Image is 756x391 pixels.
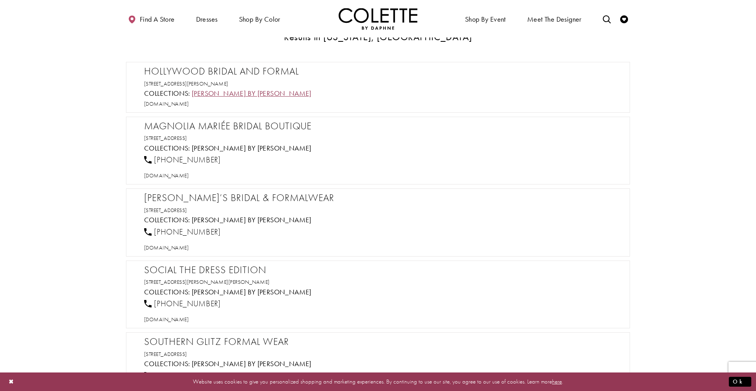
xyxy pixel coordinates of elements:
[339,8,417,30] img: Colette by Daphne
[144,359,190,368] span: Collections:
[552,378,562,385] a: here
[194,8,220,30] span: Dresses
[525,8,584,30] a: Meet the designer
[144,244,189,251] a: [DOMAIN_NAME]
[527,15,582,23] span: Meet the designer
[154,371,220,381] span: [PHONE_NUMBER]
[618,8,630,30] a: Check Wishlist
[192,215,311,224] a: Visit Colette by Daphne page
[154,155,220,165] span: [PHONE_NUMBER]
[192,359,311,368] a: Visit Colette by Daphne page
[144,100,189,107] a: [DOMAIN_NAME]
[237,8,282,30] span: Shop by color
[463,8,508,30] span: Shop By Event
[144,287,190,296] span: Collections:
[144,215,190,224] span: Collections:
[601,8,613,30] a: Toggle search
[126,8,176,30] a: Find a store
[140,15,175,23] span: Find a store
[154,298,220,309] span: [PHONE_NUMBER]
[5,375,18,389] button: Close Dialog
[339,8,417,30] a: Visit Home Page
[144,336,620,348] h2: Southern Glitz Formal Wear
[192,89,311,98] a: Visit Colette by Daphne page
[239,15,280,23] span: Shop by color
[144,172,189,179] a: [DOMAIN_NAME]
[144,143,190,153] span: Collections:
[144,80,228,87] a: [STREET_ADDRESS][PERSON_NAME]
[144,298,221,309] a: [PHONE_NUMBER]
[144,227,221,237] a: [PHONE_NUMBER]
[57,376,699,387] p: Website uses cookies to give you personalized shopping and marketing experiences. By continuing t...
[154,227,220,237] span: [PHONE_NUMBER]
[192,143,311,153] a: Visit Colette by Daphne page
[144,65,620,77] h2: Hollywood Bridal and Formal
[144,192,620,204] h2: [PERSON_NAME]’s Bridal & Formalwear
[144,155,221,165] a: [PHONE_NUMBER]
[144,316,189,323] a: [DOMAIN_NAME]
[144,134,187,142] a: [STREET_ADDRESS]
[144,207,187,214] a: [STREET_ADDRESS]
[144,120,620,132] h2: Magnolia Mariée Bridal Boutique
[192,287,311,296] a: Visit Colette by Daphne page
[465,15,506,23] span: Shop By Event
[144,350,187,357] a: [STREET_ADDRESS]
[144,89,190,98] span: Collections:
[126,32,630,42] h3: Results in [US_STATE], [GEOGRAPHIC_DATA]
[144,371,221,381] a: [PHONE_NUMBER]
[144,278,270,285] a: [STREET_ADDRESS][PERSON_NAME][PERSON_NAME]
[144,264,620,276] h2: Social The Dress Edition
[729,377,751,387] button: Submit Dialog
[196,15,218,23] span: Dresses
